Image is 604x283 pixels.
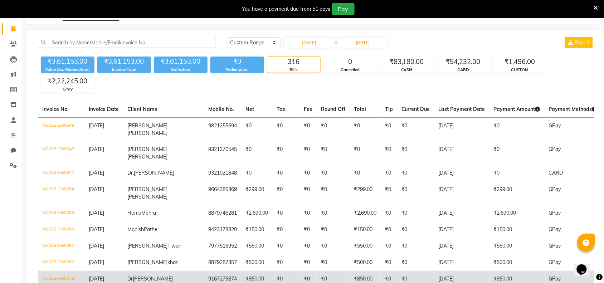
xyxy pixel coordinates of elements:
span: [DATE] [89,170,104,176]
div: CUSTOM [493,67,546,73]
div: Cancelled [324,67,377,73]
td: V/2025-26/0649 [38,117,84,141]
td: ₹0 [381,117,397,141]
td: ₹0 [241,165,272,181]
span: [PERSON_NAME] [127,194,167,200]
td: ₹299.00 [350,181,381,205]
span: Current Due [401,106,430,112]
span: [PERSON_NAME] [127,243,167,249]
span: [DATE] [89,146,104,152]
span: GPay [549,259,561,265]
span: [PERSON_NAME] [127,259,167,265]
div: Value (Ex. Redemption) [41,67,94,73]
div: Redemption [210,67,264,73]
td: ₹0 [397,254,434,271]
span: Tax [277,106,286,112]
td: ₹0 [489,117,545,141]
div: ₹54,232.00 [437,57,490,67]
td: ₹0 [241,141,272,165]
td: ₹0 [272,181,299,205]
td: ₹0 [397,181,434,205]
td: ₹0 [299,221,317,238]
div: CASH [380,67,433,73]
td: ₹0 [317,165,350,181]
td: ₹0 [381,181,397,205]
td: ₹0 [317,141,350,165]
div: 316 [267,57,320,67]
td: ₹550.00 [489,238,545,254]
td: [DATE] [434,181,489,205]
div: ₹3,61,153.00 [154,57,208,67]
td: ₹0 [397,165,434,181]
span: Invoice No. [42,106,69,112]
div: ₹83,180.00 [380,57,433,67]
td: ₹0 [381,238,397,254]
span: [DATE] [89,210,104,216]
input: Start Date [284,38,334,48]
td: ₹0 [489,165,545,181]
td: ₹0 [272,205,299,221]
span: [DATE] [89,122,104,129]
span: Net [245,106,254,112]
td: ₹0 [317,221,350,238]
span: Last Payment Date [439,106,485,112]
span: Payment Methods [549,106,597,112]
td: ₹150.00 [489,221,545,238]
td: 8879746281 [204,205,241,221]
span: [PERSON_NAME] [127,146,167,152]
td: ₹0 [381,141,397,165]
td: ₹0 [299,238,317,254]
td: ₹0 [381,165,397,181]
span: [DATE] [89,226,104,233]
td: ₹500.00 [350,254,381,271]
td: ₹0 [397,205,434,221]
span: Tip [385,106,393,112]
td: ₹0 [299,254,317,271]
td: ₹2,690.00 [489,205,545,221]
td: 9821255694 [204,117,241,141]
td: ₹0 [299,165,317,181]
td: ₹0 [381,254,397,271]
td: ₹2,690.00 [350,205,381,221]
span: GPay [549,146,561,152]
div: Invoice Total [97,67,151,73]
span: [PERSON_NAME] [134,170,174,176]
td: ₹0 [272,141,299,165]
td: [DATE] [434,117,489,141]
td: ₹0 [350,165,381,181]
span: [DATE] [89,259,104,265]
td: ₹0 [299,141,317,165]
span: GPay [549,210,561,216]
td: ₹0 [317,238,350,254]
td: ₹0 [350,141,381,165]
span: khan [167,259,179,265]
td: ₹0 [299,117,317,141]
div: ₹3,61,153.00 [97,57,151,67]
div: You have a payment due from 51 days [242,5,331,13]
span: [DATE] [89,275,104,282]
td: ₹0 [350,117,381,141]
td: 9664385369 [204,181,241,205]
td: V/2025-26/0647 [38,165,84,181]
div: ₹2,22,245.00 [41,76,94,86]
td: ₹500.00 [489,254,545,271]
td: ₹0 [381,205,397,221]
td: 7977516952 [204,238,241,254]
td: ₹2,690.00 [241,205,272,221]
td: ₹0 [272,221,299,238]
div: ₹1,496.00 [493,57,546,67]
td: [DATE] [434,165,489,181]
td: ₹0 [397,238,434,254]
td: [DATE] [434,141,489,165]
div: Collection [154,67,208,73]
td: V/2025-26/0283 [38,205,84,221]
td: ₹550.00 [350,238,381,254]
span: GPay [549,186,561,192]
span: Hema [127,210,141,216]
td: ₹0 [397,141,434,165]
td: ₹0 [317,117,350,141]
td: ₹0 [397,221,434,238]
input: End Date [338,38,388,48]
td: [DATE] [434,254,489,271]
span: Total [354,106,366,112]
